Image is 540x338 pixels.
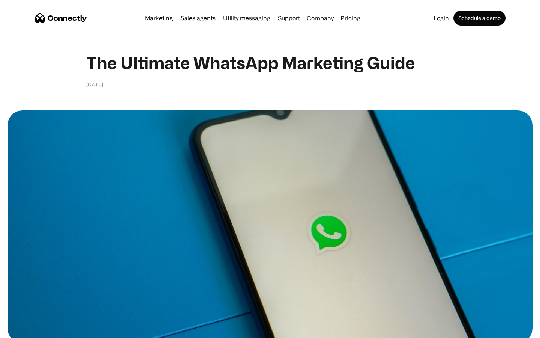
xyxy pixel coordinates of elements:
[220,15,273,21] a: Utility messaging
[34,12,87,24] a: home
[15,325,45,335] ul: Language list
[337,15,363,21] a: Pricing
[307,13,334,23] div: Company
[86,53,454,73] h1: The Ultimate WhatsApp Marketing Guide
[304,13,336,23] div: Company
[86,80,103,88] div: [DATE]
[430,15,452,21] a: Login
[177,15,219,21] a: Sales agents
[142,15,176,21] a: Marketing
[275,15,303,21] a: Support
[453,11,505,26] a: Schedule a demo
[7,325,45,335] aside: Language selected: English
